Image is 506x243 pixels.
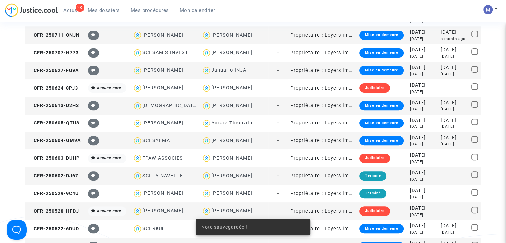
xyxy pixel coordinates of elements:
[410,194,436,200] div: [DATE]
[211,173,252,179] div: [PERSON_NAME]
[202,30,211,40] img: icon-user.svg
[277,173,279,179] span: -
[359,154,390,163] div: Judiciaire
[288,97,357,115] td: Propriétaire : Loyers impayés/Charges impayées
[410,212,436,218] div: [DATE]
[211,190,252,196] div: [PERSON_NAME]
[28,50,79,56] span: CFR-250707-H773
[440,230,466,235] div: [DATE]
[277,32,279,38] span: -
[202,101,211,111] img: icon-user.svg
[202,119,211,128] img: icon-user.svg
[88,7,120,13] span: Mes dossiers
[440,222,466,230] div: [DATE]
[28,103,79,108] span: CFR-250613-D2H3
[277,191,279,196] span: -
[211,67,248,73] div: Januario INJAI
[483,5,493,14] img: AAcHTtesyyZjLYJxzrkRG5BOJsapQ6nO-85ChvdZAQ62n80C=s96-c
[133,206,142,216] img: icon-user.svg
[133,171,142,181] img: icon-user.svg
[359,31,403,40] div: Mise en demeure
[410,89,436,95] div: [DATE]
[410,205,436,212] div: [DATE]
[133,119,142,128] img: icon-user.svg
[359,136,403,145] div: Mise en demeure
[410,29,436,36] div: [DATE]
[28,68,79,73] span: CFR-250627-FUVA
[359,206,390,216] div: Judiciaire
[277,50,279,56] span: -
[133,48,142,58] img: icon-user.svg
[410,134,436,142] div: [DATE]
[133,189,142,198] img: icon-user.svg
[97,209,121,213] i: aucune note
[180,7,215,13] span: Mon calendrier
[142,190,183,196] div: [PERSON_NAME]
[440,46,466,54] div: [DATE]
[28,85,78,91] span: CFR-250624-8PJ3
[202,66,211,75] img: icon-user.svg
[211,138,252,143] div: [PERSON_NAME]
[28,32,80,38] span: CFR-250711-CNJN
[142,50,188,55] div: SCI SAM'S INVEST
[440,71,466,77] div: [DATE]
[359,101,403,110] div: Mise en demeure
[133,136,142,146] img: icon-user.svg
[142,226,164,231] div: SCI Reta
[142,85,183,91] div: [PERSON_NAME]
[359,189,386,198] div: Terminé
[202,189,211,198] img: icon-user.svg
[211,50,252,55] div: [PERSON_NAME]
[142,103,239,108] div: [DEMOGRAPHIC_DATA][PERSON_NAME]
[28,191,79,196] span: CFR-250529-9C4U
[410,82,436,89] div: [DATE]
[277,68,279,73] span: -
[410,54,436,59] div: [DATE]
[359,48,403,58] div: Mise en demeure
[211,103,252,108] div: [PERSON_NAME]
[133,83,142,93] img: icon-user.svg
[359,119,403,128] div: Mise en demeure
[410,64,436,71] div: [DATE]
[28,226,79,232] span: CFR-250522-6DUD
[131,7,169,13] span: Mes procédures
[58,5,83,15] a: 2KActus
[211,85,252,91] div: [PERSON_NAME]
[142,155,183,161] div: FPAW ASSOCIES
[288,185,357,202] td: Propriétaire : Loyers impayés/Charges impayées
[359,171,386,181] div: Terminé
[410,36,436,42] div: [DATE]
[211,32,252,38] div: [PERSON_NAME]
[28,120,79,126] span: CFR-250605-QTU8
[83,5,125,15] a: Mes dossiers
[5,3,58,17] img: jc-logo.svg
[277,155,279,161] span: -
[410,106,436,112] div: [DATE]
[288,220,357,238] td: Propriétaire : Loyers impayés/Charges impayées
[211,120,254,126] div: Aurore Thionville
[359,224,403,233] div: Mise en demeure
[440,29,466,36] div: [DATE]
[142,120,183,126] div: [PERSON_NAME]
[97,156,121,160] i: aucune note
[410,187,436,194] div: [DATE]
[202,171,211,181] img: icon-user.svg
[202,83,211,93] img: icon-user.svg
[440,117,466,124] div: [DATE]
[410,169,436,177] div: [DATE]
[133,30,142,40] img: icon-user.svg
[440,36,466,42] div: a month ago
[410,117,436,124] div: [DATE]
[288,44,357,62] td: Propriétaire : Loyers impayés/Charges impayées
[410,230,436,235] div: [DATE]
[410,46,436,54] div: [DATE]
[410,152,436,159] div: [DATE]
[97,86,121,90] i: aucune note
[125,5,174,15] a: Mes procédures
[288,167,357,185] td: Propriétaire : Loyers impayés/Charges impayées
[277,208,279,214] span: -
[211,155,252,161] div: [PERSON_NAME]
[288,62,357,79] td: Propriétaire : Loyers impayés/Charges impayées
[410,71,436,77] div: [DATE]
[7,220,27,240] iframe: Help Scout Beacon - Open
